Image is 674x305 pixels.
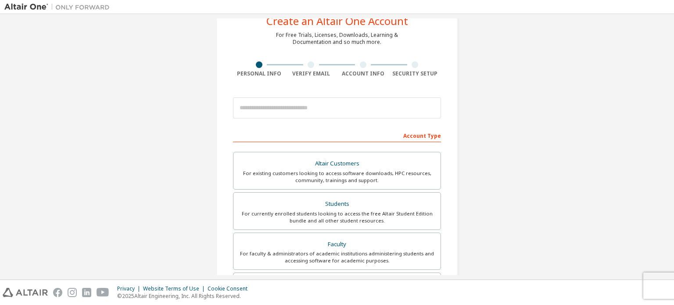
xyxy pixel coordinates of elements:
div: For existing customers looking to access software downloads, HPC resources, community, trainings ... [239,170,435,184]
div: Create an Altair One Account [266,16,408,26]
img: Altair One [4,3,114,11]
div: For faculty & administrators of academic institutions administering students and accessing softwa... [239,250,435,264]
div: Privacy [117,285,143,292]
div: Faculty [239,238,435,251]
img: facebook.svg [53,288,62,297]
img: instagram.svg [68,288,77,297]
div: Cookie Consent [208,285,253,292]
div: Students [239,198,435,210]
div: Account Info [337,70,389,77]
div: Altair Customers [239,158,435,170]
div: For Free Trials, Licenses, Downloads, Learning & Documentation and so much more. [276,32,398,46]
img: altair_logo.svg [3,288,48,297]
div: For currently enrolled students looking to access the free Altair Student Edition bundle and all ... [239,210,435,224]
div: Personal Info [233,70,285,77]
div: Security Setup [389,70,441,77]
img: youtube.svg [97,288,109,297]
div: Verify Email [285,70,337,77]
p: © 2025 Altair Engineering, Inc. All Rights Reserved. [117,292,253,300]
img: linkedin.svg [82,288,91,297]
div: Website Terms of Use [143,285,208,292]
div: Account Type [233,128,441,142]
